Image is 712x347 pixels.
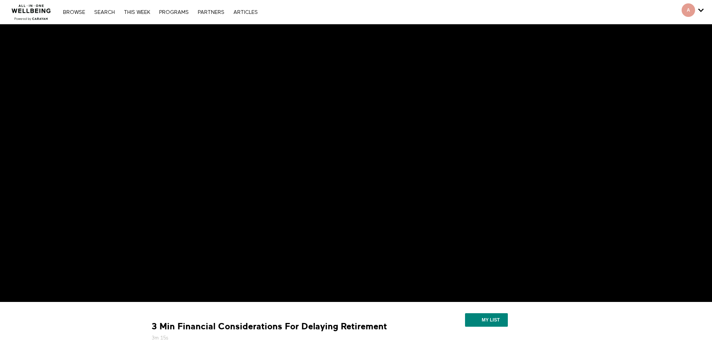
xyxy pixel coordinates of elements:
[194,10,228,15] a: PARTNERS
[155,10,193,15] a: PROGRAMS
[152,334,403,342] h5: 3m 15s
[465,313,507,327] button: My list
[152,321,387,332] strong: 3 Min Financial Considerations For Delaying Retirement
[59,8,261,16] nav: Primary
[120,10,154,15] a: THIS WEEK
[59,10,89,15] a: Browse
[230,10,262,15] a: ARTICLES
[90,10,119,15] a: Search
